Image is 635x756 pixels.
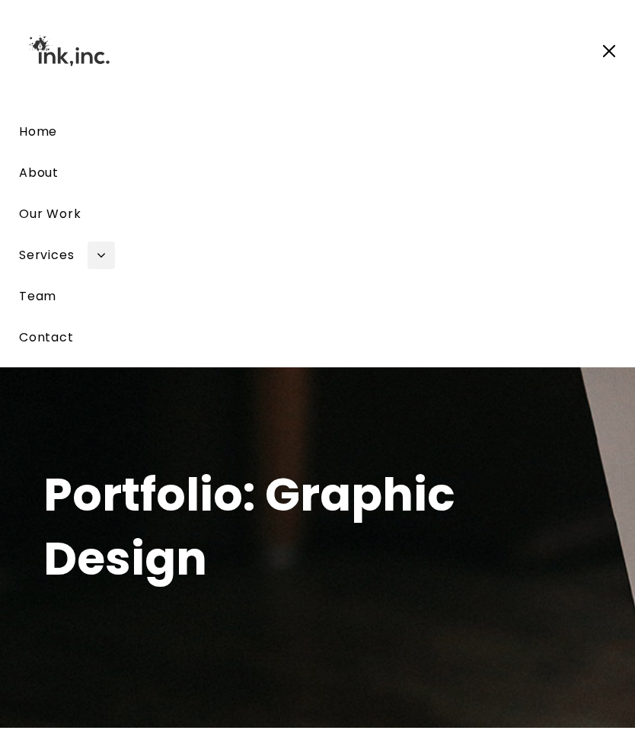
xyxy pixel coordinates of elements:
img: Ink, Inc. | Marketing Agency [19,17,120,85]
span: Contact [19,328,74,346]
span: Home [19,123,57,140]
span: Services [19,246,74,264]
span: Team [19,287,56,305]
span: Our Work [19,205,81,223]
h1: Portfolio: Graphic Design [43,463,592,591]
span: About [19,164,59,181]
